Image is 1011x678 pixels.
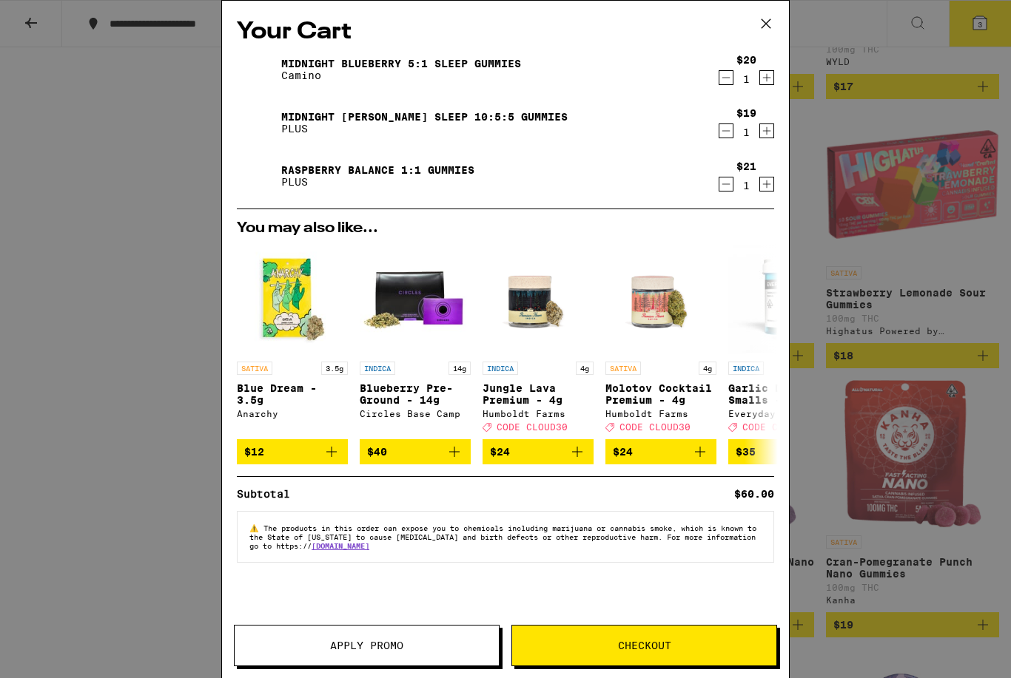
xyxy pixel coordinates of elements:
[728,362,764,375] p: INDICA
[483,362,518,375] p: INDICA
[736,126,756,138] div: 1
[360,409,471,418] div: Circles Base Camp
[360,362,395,375] p: INDICA
[483,439,594,464] button: Add to bag
[237,49,278,90] img: Midnight Blueberry 5:1 Sleep Gummies
[719,70,733,85] button: Decrement
[619,422,691,432] span: CODE CLOUD30
[237,439,348,464] button: Add to bag
[605,382,716,406] p: Molotov Cocktail Premium - 4g
[244,446,264,458] span: $12
[618,640,671,651] span: Checkout
[330,640,403,651] span: Apply Promo
[281,58,521,70] a: Midnight Blueberry 5:1 Sleep Gummies
[742,422,813,432] span: CODE CLOUD30
[511,625,777,666] button: Checkout
[605,243,716,354] img: Humboldt Farms - Molotov Cocktail Premium - 4g
[605,362,641,375] p: SATIVA
[237,155,278,197] img: Raspberry BALANCE 1:1 Gummies
[321,362,348,375] p: 3.5g
[605,439,716,464] button: Add to bag
[736,54,756,66] div: $20
[719,177,733,191] button: Decrement
[237,221,774,236] h2: You may also like...
[281,111,568,123] a: Midnight [PERSON_NAME] SLEEP 10:5:5 Gummies
[736,107,756,119] div: $19
[281,123,568,135] p: PLUS
[719,123,733,138] button: Decrement
[360,382,471,406] p: Blueberry Pre-Ground - 14g
[483,243,594,439] a: Open page for Jungle Lava Premium - 4g from Humboldt Farms
[759,70,774,85] button: Increment
[237,243,348,354] img: Anarchy - Blue Dream - 3.5g
[281,176,474,188] p: PLUS
[728,382,839,406] p: Garlic Dreams Smalls - 3.5g
[736,446,756,458] span: $35
[497,422,568,432] span: CODE CLOUD30
[605,243,716,439] a: Open page for Molotov Cocktail Premium - 4g from Humboldt Farms
[237,102,278,143] img: Midnight Berry SLEEP 10:5:5 Gummies
[736,160,756,172] div: $21
[483,409,594,418] div: Humboldt Farms
[728,439,839,464] button: Add to bag
[736,73,756,85] div: 1
[237,489,300,499] div: Subtotal
[234,625,500,666] button: Apply Promo
[360,439,471,464] button: Add to bag
[605,409,716,418] div: Humboldt Farms
[237,16,774,49] h2: Your Cart
[237,243,348,439] a: Open page for Blue Dream - 3.5g from Anarchy
[576,362,594,375] p: 4g
[728,409,839,418] div: Everyday
[490,446,510,458] span: $24
[734,489,774,499] div: $60.00
[699,362,716,375] p: 4g
[483,243,594,354] img: Humboldt Farms - Jungle Lava Premium - 4g
[360,243,471,439] a: Open page for Blueberry Pre-Ground - 14g from Circles Base Camp
[613,446,633,458] span: $24
[483,382,594,406] p: Jungle Lava Premium - 4g
[736,180,756,191] div: 1
[759,123,774,138] button: Increment
[360,243,471,354] img: Circles Base Camp - Blueberry Pre-Ground - 14g
[759,177,774,191] button: Increment
[728,243,839,439] a: Open page for Garlic Dreams Smalls - 3.5g from Everyday
[249,523,756,550] span: The products in this order can expose you to chemicals including marijuana or cannabis smoke, whi...
[367,446,387,458] span: $40
[9,10,107,22] span: Hi. Need any help?
[237,382,348,406] p: Blue Dream - 3.5g
[249,523,263,532] span: ⚠️
[312,541,369,550] a: [DOMAIN_NAME]
[449,362,471,375] p: 14g
[281,70,521,81] p: Camino
[728,243,839,354] img: Everyday - Garlic Dreams Smalls - 3.5g
[281,164,474,176] a: Raspberry BALANCE 1:1 Gummies
[237,409,348,418] div: Anarchy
